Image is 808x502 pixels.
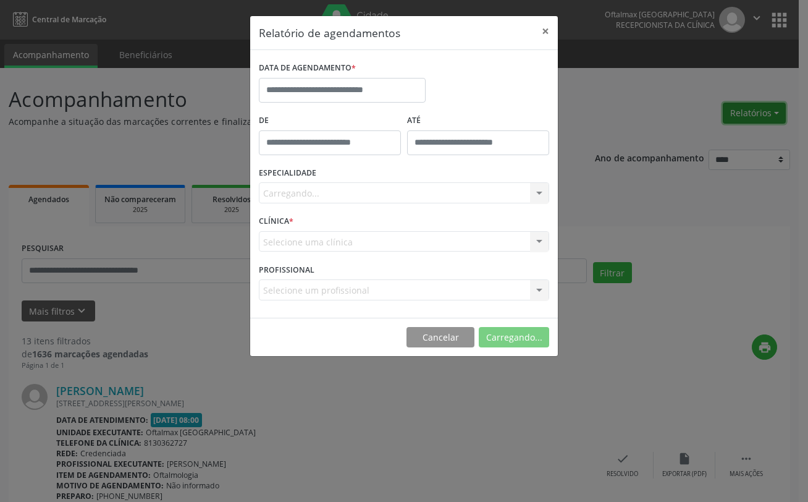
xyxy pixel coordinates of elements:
label: De [259,111,401,130]
button: Close [533,16,558,46]
label: CLÍNICA [259,212,293,231]
label: ATÉ [407,111,549,130]
label: PROFISSIONAL [259,260,314,279]
label: DATA DE AGENDAMENTO [259,59,356,78]
h5: Relatório de agendamentos [259,25,400,41]
button: Cancelar [406,327,474,348]
label: ESPECIALIDADE [259,164,316,183]
button: Carregando... [479,327,549,348]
